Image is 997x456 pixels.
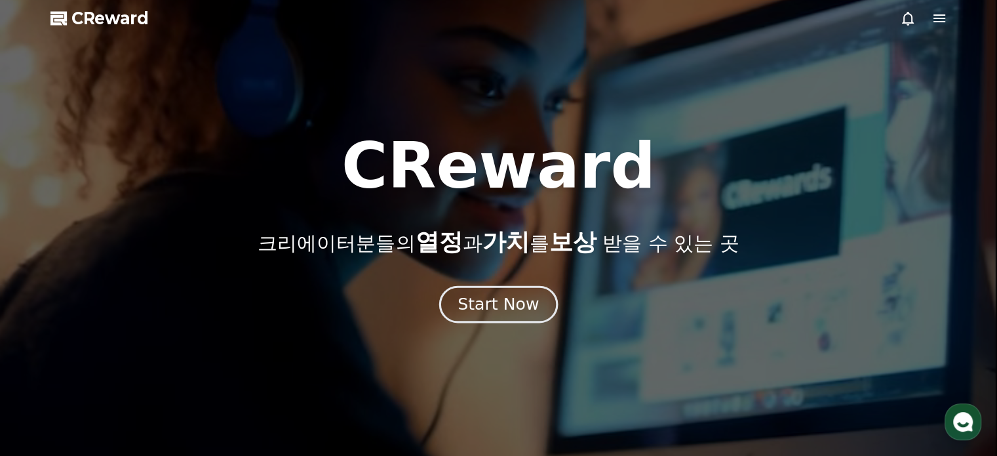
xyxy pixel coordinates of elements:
[342,135,655,197] h1: CReward
[169,347,252,380] a: 설정
[549,228,596,255] span: 보상
[482,228,529,255] span: 가치
[415,228,462,255] span: 열정
[439,285,558,323] button: Start Now
[120,367,136,378] span: 대화
[458,293,539,316] div: Start Now
[87,347,169,380] a: 대화
[203,367,218,377] span: 설정
[442,300,555,312] a: Start Now
[71,8,149,29] span: CReward
[50,8,149,29] a: CReward
[4,347,87,380] a: 홈
[258,229,739,255] p: 크리에이터분들의 과 를 받을 수 있는 곳
[41,367,49,377] span: 홈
